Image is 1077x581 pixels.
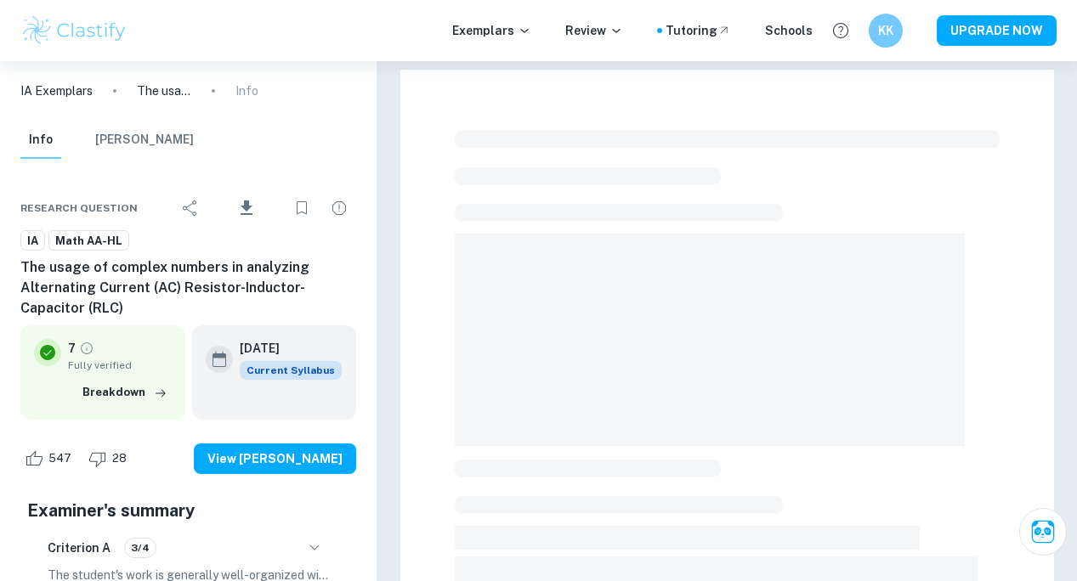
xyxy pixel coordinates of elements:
div: Share [173,191,207,225]
a: IA Exemplars [20,82,93,100]
button: UPGRADE NOW [937,15,1057,46]
button: [PERSON_NAME] [95,121,194,159]
span: Math AA-HL [49,233,128,250]
button: KK [869,14,903,48]
span: 547 [39,450,81,467]
div: This exemplar is based on the current syllabus. Feel free to refer to it for inspiration/ideas wh... [240,361,342,380]
a: Math AA-HL [48,230,129,251]
p: Exemplars [452,21,531,40]
p: Review [565,21,623,40]
span: 3/4 [125,540,156,556]
a: Tutoring [666,21,731,40]
span: Fully verified [68,358,172,373]
span: IA [21,233,44,250]
h6: KK [876,21,896,40]
a: Grade fully verified [79,341,94,356]
h6: The usage of complex numbers in analyzing Alternating Current (AC) Resistor-Inductor-Capacitor (RLC) [20,257,356,319]
p: Info [235,82,258,100]
span: Current Syllabus [240,361,342,380]
button: Breakdown [78,380,172,405]
div: Like [20,445,81,472]
p: 7 [68,339,76,358]
div: Download [211,186,281,230]
span: Research question [20,200,138,216]
button: Ask Clai [1019,508,1067,556]
button: View [PERSON_NAME] [194,443,356,474]
div: Dislike [84,445,136,472]
div: Bookmark [285,191,319,225]
a: Schools [765,21,813,40]
p: The usage of complex numbers in analyzing Alternating Current (AC) Resistor-Inductor-Capacitor (RLC) [137,82,191,100]
button: Help and Feedback [826,16,855,45]
img: Clastify logo [20,14,128,48]
div: Report issue [322,191,356,225]
h5: Examiner's summary [27,498,349,523]
button: Info [20,121,61,159]
a: IA [20,230,45,251]
h6: [DATE] [240,339,328,358]
h6: Criterion A [48,539,111,557]
span: 28 [103,450,136,467]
